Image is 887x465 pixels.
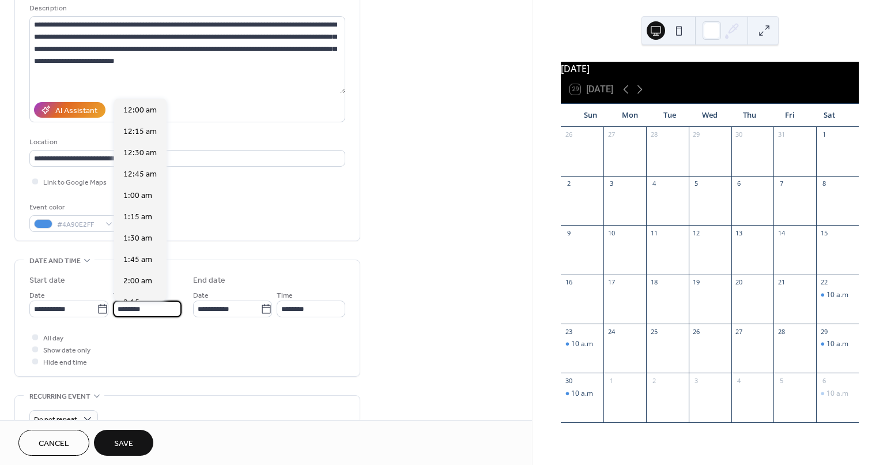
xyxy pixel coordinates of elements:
[571,389,593,399] div: 10 a.m
[34,102,105,118] button: AI Assistant
[561,339,603,349] div: 10 a.m
[113,290,129,302] span: Time
[277,290,293,302] span: Time
[826,389,848,399] div: 10 a.m
[39,438,69,450] span: Cancel
[57,219,100,231] span: #4A90E2FF
[607,179,616,188] div: 3
[607,130,616,139] div: 27
[561,62,859,76] div: [DATE]
[820,130,828,139] div: 1
[810,104,850,127] div: Sat
[777,327,786,336] div: 28
[607,376,616,385] div: 1
[692,130,701,139] div: 29
[564,327,573,336] div: 23
[820,376,828,385] div: 6
[114,438,133,450] span: Save
[29,136,343,148] div: Location
[692,228,701,237] div: 12
[43,357,87,369] span: Hide end time
[650,327,658,336] div: 25
[571,339,593,349] div: 10 a.m
[820,327,828,336] div: 29
[43,177,107,189] span: Link to Google Maps
[94,430,153,456] button: Save
[570,104,610,127] div: Sun
[777,228,786,237] div: 14
[735,327,743,336] div: 27
[692,179,701,188] div: 5
[43,344,90,357] span: Show date only
[820,278,828,287] div: 22
[123,232,152,245] span: 1:30 am
[564,228,573,237] div: 9
[770,104,810,127] div: Fri
[18,430,89,456] button: Cancel
[692,376,701,385] div: 3
[735,130,743,139] div: 30
[123,190,152,202] span: 1:00 am
[123,104,157,117] span: 12:00 am
[650,130,658,139] div: 28
[735,179,743,188] div: 6
[777,376,786,385] div: 5
[123,147,157,159] span: 12:30 am
[29,290,45,302] span: Date
[777,278,786,287] div: 21
[55,105,97,117] div: AI Assistant
[826,339,848,349] div: 10 a.m
[29,201,116,213] div: Event color
[610,104,650,127] div: Mon
[29,255,81,267] span: Date and time
[692,278,701,287] div: 19
[735,376,743,385] div: 4
[123,126,157,138] span: 12:15 am
[650,278,658,287] div: 18
[826,290,848,300] div: 10 a.m
[561,389,603,399] div: 10 a.m
[564,130,573,139] div: 26
[730,104,769,127] div: Thu
[29,2,343,14] div: Description
[123,297,152,309] span: 2:15 am
[29,275,65,287] div: Start date
[123,168,157,181] span: 12:45 am
[777,130,786,139] div: 31
[735,278,743,287] div: 20
[650,104,690,127] div: Tue
[193,275,225,287] div: End date
[607,278,616,287] div: 17
[607,228,616,237] div: 10
[690,104,730,127] div: Wed
[650,376,658,385] div: 2
[820,228,828,237] div: 15
[607,327,616,336] div: 24
[816,339,859,349] div: 10 a.m
[816,290,859,300] div: 10 a.m
[820,179,828,188] div: 8
[692,327,701,336] div: 26
[29,391,90,403] span: Recurring event
[564,278,573,287] div: 16
[564,376,573,385] div: 30
[735,228,743,237] div: 13
[777,179,786,188] div: 7
[193,290,209,302] span: Date
[123,275,152,287] span: 2:00 am
[650,179,658,188] div: 4
[816,389,859,399] div: 10 a.m
[650,228,658,237] div: 11
[43,332,63,344] span: All day
[123,254,152,266] span: 1:45 am
[34,413,77,426] span: Do not repeat
[564,179,573,188] div: 2
[123,211,152,223] span: 1:15 am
